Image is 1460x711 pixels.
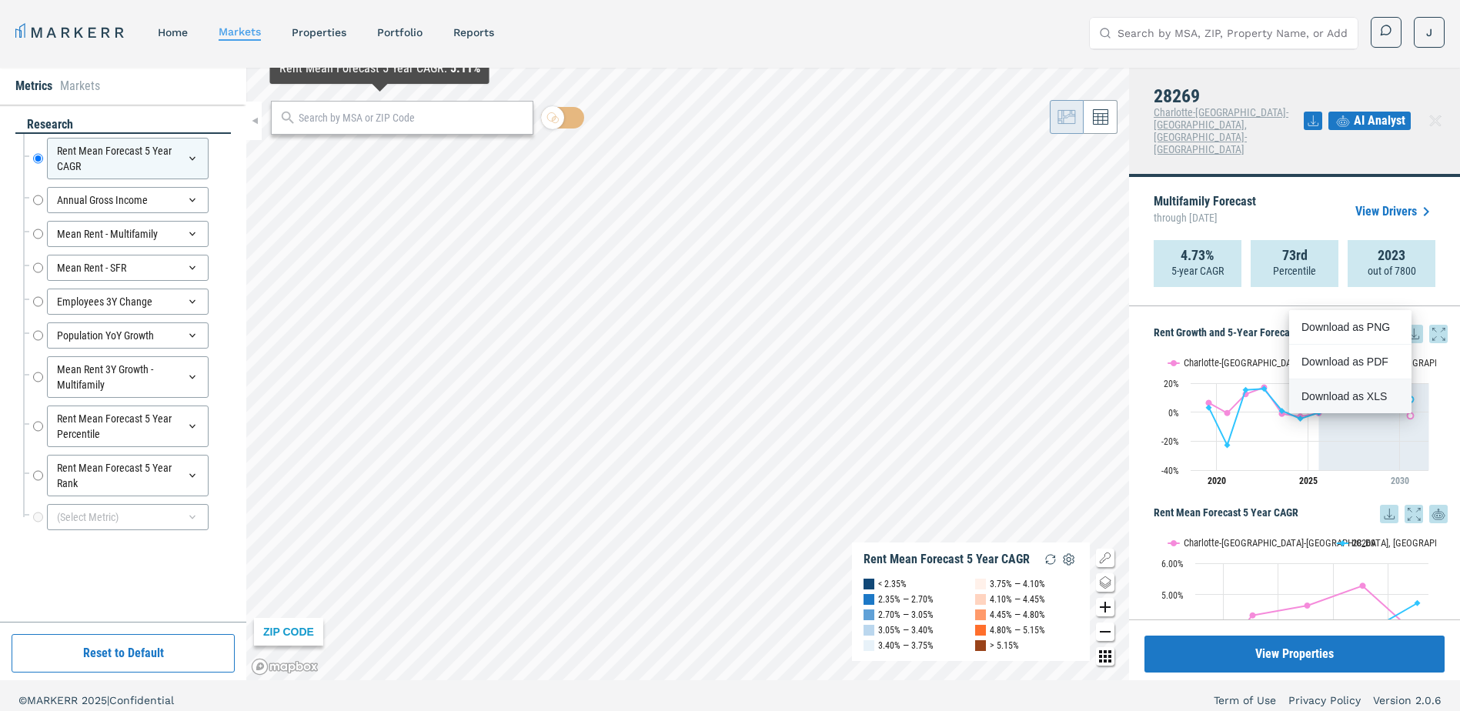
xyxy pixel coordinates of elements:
div: 3.05% — 3.40% [878,623,934,638]
text: 20% [1164,379,1179,389]
path: Saturday, 29 Jul, 20:00, 0.93. 28269. [1279,408,1285,414]
a: Portfolio [377,26,423,38]
text: 6.00% [1161,559,1184,569]
tspan: 2025 [1299,476,1318,486]
div: Rent Mean Forecast 5 Year Percentile [47,406,209,447]
a: reports [453,26,494,38]
div: Population YoY Growth [47,322,209,349]
button: Zoom out map button [1096,623,1114,641]
button: Other options map button [1096,647,1114,666]
span: AI Analyst [1354,112,1405,130]
input: Search by MSA, ZIP, Property Name, or Address [1118,18,1348,48]
div: Download as PNG [1301,319,1390,335]
p: Multifamily Forecast [1154,195,1256,228]
path: Wednesday, 29 Jul, 20:00, -0.64. Charlotte-Concord-Gastonia, NC-SC. [1224,410,1231,416]
button: Show/Hide Legend Map Button [1096,549,1114,567]
path: Wednesday, 14 Jul, 20:00, 4.34. Charlotte-Concord-Gastonia, NC-SC. [1250,612,1256,618]
path: Wednesday, 29 Jul, 20:00, -22.78. 28269. [1224,442,1231,448]
tspan: 2020 [1208,476,1226,486]
a: Term of Use [1214,693,1276,708]
span: © [18,694,27,706]
a: properties [292,26,346,38]
input: Search by MSA or ZIP Code [299,110,525,126]
path: Sunday, 14 Jul, 20:00, 4.73. 28269. [1415,600,1421,606]
button: AI Analyst [1328,112,1411,130]
button: Show Charlotte-Concord-Gastonia, NC-SC [1168,357,1321,369]
div: Rent Mean Forecast 5 Year CAGR [864,552,1030,567]
div: Rent Mean Forecast 5 Year CAGR : [279,59,480,78]
text: 28269 [1352,537,1375,549]
div: Download as PDF [1289,345,1412,379]
div: Rent Mean Forecast 5 Year CAGR [47,138,209,179]
path: Thursday, 29 Jul, 20:00, 15.36. 28269. [1243,387,1249,393]
span: MARKERR [27,694,82,706]
div: research [15,116,231,134]
a: View Drivers [1355,202,1435,221]
span: Confidential [109,694,174,706]
h5: Rent Growth and 5-Year Forecast [1154,325,1448,343]
a: Mapbox logo [251,658,319,676]
img: Settings [1060,550,1078,569]
li: Markets [60,77,100,95]
path: Monday, 29 Jul, 20:00, -4.49. 28269. [1298,416,1304,422]
div: Mean Rent 3Y Growth - Multifamily [47,356,209,398]
text: 5.00% [1161,590,1184,601]
strong: 2023 [1378,248,1405,263]
div: Annual Gross Income [47,187,209,213]
div: Rent Growth and 5-Year Forecast. Highcharts interactive chart. [1154,343,1448,497]
div: Rent Mean Forecast 5 Year Rank [47,455,209,496]
div: Download as XLS [1289,379,1412,413]
div: Download as PDF [1301,354,1390,369]
text: 0% [1168,408,1179,419]
div: Download as PNG [1289,310,1412,345]
span: Charlotte-[GEOGRAPHIC_DATA]-[GEOGRAPHIC_DATA], [GEOGRAPHIC_DATA]-[GEOGRAPHIC_DATA] [1154,106,1288,155]
h5: Rent Mean Forecast 5 Year CAGR [1154,505,1448,523]
div: Mean Rent - Multifamily [47,221,209,247]
a: markets [219,25,261,38]
path: Saturday, 14 Jul, 20:00, 5.28. Charlotte-Concord-Gastonia, NC-SC. [1360,582,1366,589]
a: MARKERR [15,22,127,43]
path: Tuesday, 29 Jul, 20:00, -0.33. 28269. [1316,409,1322,416]
div: Employees 3Y Change [47,289,209,315]
a: Version 2.0.6 [1373,693,1442,708]
strong: 73rd [1282,248,1308,263]
text: -20% [1161,436,1179,447]
p: 5-year CAGR [1171,263,1224,279]
div: 2.70% — 3.05% [878,607,934,623]
div: 4.45% — 4.80% [990,607,1045,623]
canvas: Map [246,68,1129,680]
button: Zoom in map button [1096,598,1114,616]
b: 5.11% [450,61,480,75]
div: > 5.15% [990,638,1019,653]
path: Monday, 29 Jul, 20:00, -2.39. Charlotte-Concord-Gastonia, NC-SC. [1408,412,1414,419]
div: 2.35% — 2.70% [878,592,934,607]
p: Percentile [1273,263,1316,279]
path: Friday, 29 Jul, 20:00, 16.13. 28269. [1261,386,1268,392]
path: Monday, 29 Jul, 20:00, 3.09. 28269. [1206,405,1212,411]
a: home [158,26,188,38]
button: J [1414,17,1445,48]
a: Privacy Policy [1288,693,1361,708]
path: Monday, 29 Jul, 20:00, 8.87. 28269. [1408,396,1414,402]
div: 3.75% — 4.10% [990,576,1045,592]
strong: 4.73% [1181,248,1214,263]
div: 4.10% — 4.45% [990,592,1045,607]
button: Reset to Default [12,634,235,673]
div: < 2.35% [878,576,907,592]
button: View Properties [1144,636,1445,673]
path: Friday, 14 Jul, 20:00, 4.65. Charlotte-Concord-Gastonia, NC-SC. [1305,603,1311,609]
img: Reload Legend [1041,550,1060,569]
p: out of 7800 [1368,263,1416,279]
h4: 28269 [1154,86,1304,106]
div: 4.80% — 5.15% [990,623,1045,638]
li: Metrics [15,77,52,95]
span: J [1426,25,1432,40]
div: (Select Metric) [47,504,209,530]
div: 3.40% — 3.75% [878,638,934,653]
div: ZIP CODE [254,618,323,646]
div: Mean Rent - SFR [47,255,209,281]
text: -40% [1161,466,1179,476]
tspan: 2030 [1391,476,1409,486]
span: 2025 | [82,694,109,706]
